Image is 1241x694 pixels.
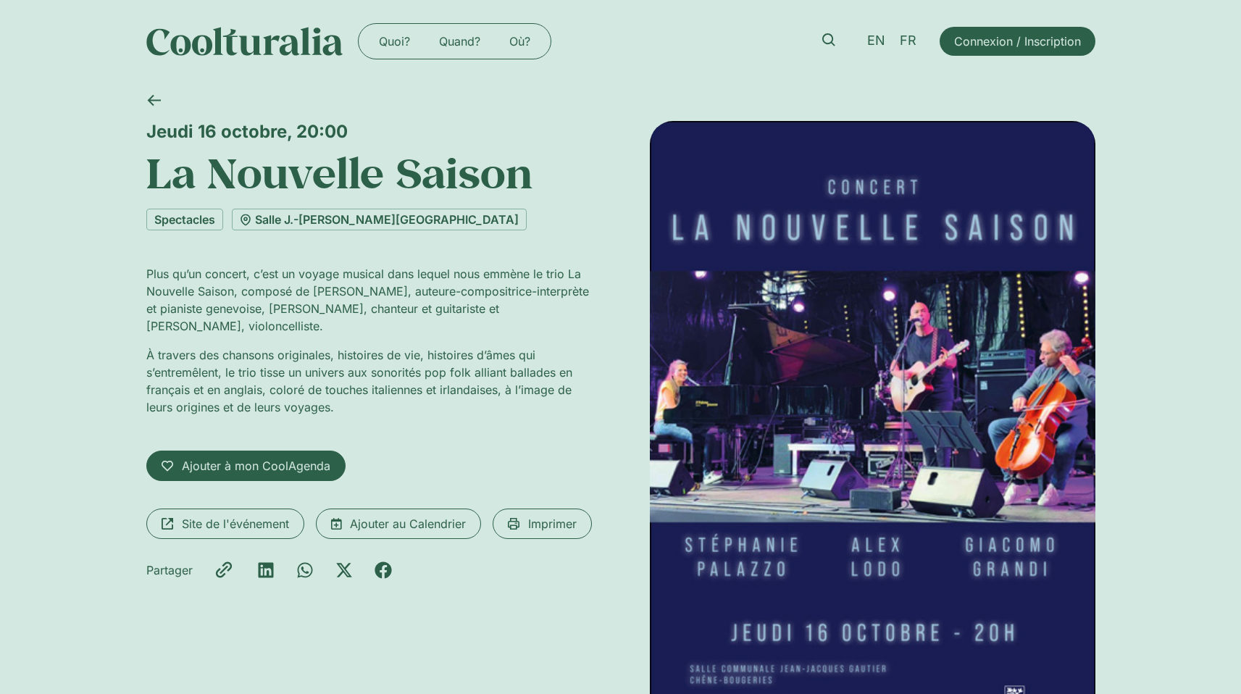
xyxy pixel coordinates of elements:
[893,30,924,51] a: FR
[146,451,346,481] a: Ajouter à mon CoolAgenda
[257,561,275,579] div: Partager sur linkedin
[146,265,592,335] p: Plus qu’un concert, c’est un voyage musical dans lequel nous emmène le trio La Nouvelle Saison, c...
[860,30,893,51] a: EN
[182,515,289,532] span: Site de l'événement
[146,209,223,230] a: Spectacles
[146,561,193,579] div: Partager
[335,561,353,579] div: Partager sur x-twitter
[146,148,592,197] h1: La Nouvelle Saison
[495,30,545,53] a: Où?
[867,33,885,49] span: EN
[146,509,304,539] a: Site de l'événement
[146,346,592,416] p: À travers des chansons originales, histoires de vie, histoires d’âmes qui s’entremêlent, le trio ...
[425,30,495,53] a: Quand?
[375,561,392,579] div: Partager sur facebook
[493,509,592,539] a: Imprimer
[364,30,545,53] nav: Menu
[350,515,466,532] span: Ajouter au Calendrier
[364,30,425,53] a: Quoi?
[316,509,481,539] a: Ajouter au Calendrier
[900,33,916,49] span: FR
[940,27,1095,56] a: Connexion / Inscription
[954,33,1081,50] span: Connexion / Inscription
[296,561,314,579] div: Partager sur whatsapp
[232,209,527,230] a: Salle J.-[PERSON_NAME][GEOGRAPHIC_DATA]
[528,515,577,532] span: Imprimer
[182,457,330,474] span: Ajouter à mon CoolAgenda
[146,121,592,142] div: Jeudi 16 octobre, 20:00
